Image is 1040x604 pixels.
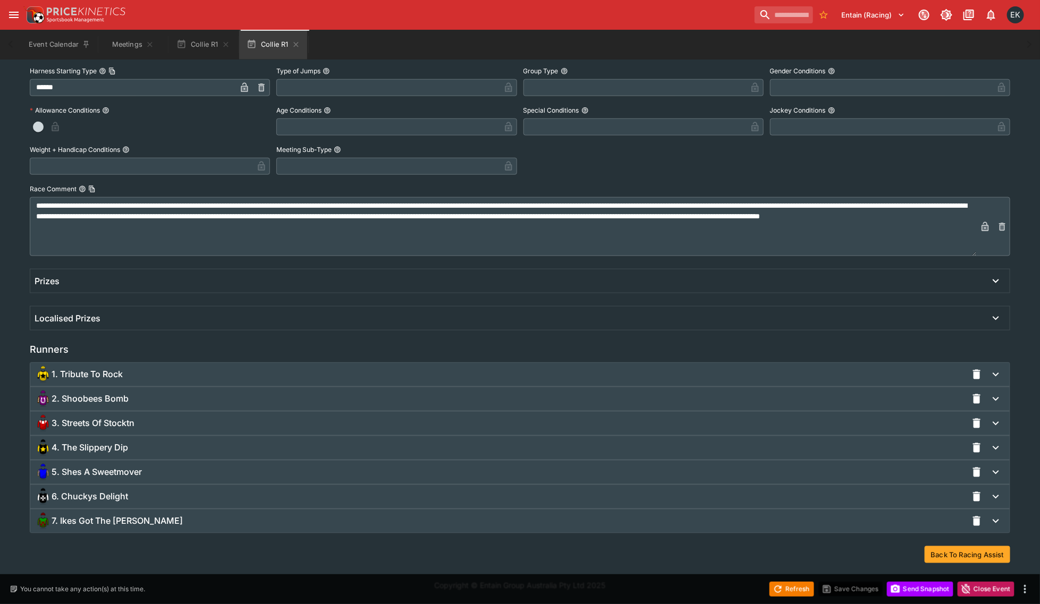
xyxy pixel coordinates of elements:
[52,393,129,404] span: 2. Shoobees Bomb
[30,343,69,355] h5: Runners
[276,106,322,115] p: Age Conditions
[35,276,60,287] h6: Prizes
[925,546,1010,563] button: Back To Racing Assist
[324,107,331,114] button: Age Conditions
[770,582,814,597] button: Refresh
[1004,3,1027,27] button: Emily Kim
[47,7,125,15] img: PriceKinetics
[982,5,1001,24] button: Notifications
[523,66,559,75] p: Group Type
[35,390,52,407] img: shoobees-bomb_64x64.png
[276,66,320,75] p: Type of Jumps
[770,106,826,115] p: Jockey Conditions
[35,366,52,383] img: tribute-to-rock_64x64.png
[108,67,116,75] button: Copy To Clipboard
[828,67,835,75] button: Gender Conditions
[30,145,120,154] p: Weight + Handicap Conditions
[959,5,978,24] button: Documentation
[523,106,579,115] p: Special Conditions
[30,106,100,115] p: Allowance Conditions
[835,6,911,23] button: Select Tenant
[887,582,953,597] button: Send Snapshot
[102,107,109,114] button: Allowance Conditions
[23,4,45,25] img: PriceKinetics Logo
[52,466,142,478] span: 5. Shes A Sweetmover
[122,146,130,154] button: Weight + Handicap Conditions
[35,415,52,432] img: streets-of-stocktn_64x64.png
[52,418,134,429] span: 3. Streets Of Stocktn
[79,185,86,193] button: Race CommentCopy To Clipboard
[30,184,77,193] p: Race Comment
[52,491,128,502] span: 6. Chuckys Delight
[915,5,934,24] button: Connected to PK
[815,6,832,23] button: No Bookmarks
[88,185,96,193] button: Copy To Clipboard
[1019,583,1031,596] button: more
[35,439,52,456] img: the-slippery-dip_64x64.png
[770,66,826,75] p: Gender Conditions
[20,584,145,594] p: You cannot take any action(s) at this time.
[755,6,813,23] input: search
[99,30,167,59] button: Meetings
[334,146,341,154] button: Meeting Sub-Type
[276,145,332,154] p: Meeting Sub-Type
[52,442,128,453] span: 4. The Slippery Dip
[828,107,835,114] button: Jockey Conditions
[35,313,100,324] h6: Localised Prizes
[581,107,589,114] button: Special Conditions
[35,488,52,505] img: chuckys-delight_64x64.png
[1007,6,1024,23] div: Emily Kim
[52,369,123,380] span: 1. Tribute To Rock
[35,464,52,481] img: shes-a-sweetmover_64x64.png
[99,67,106,75] button: Harness Starting TypeCopy To Clipboard
[561,67,568,75] button: Group Type
[35,513,52,530] img: ikes-got-the-mike_64x64.png
[937,5,956,24] button: Toggle light/dark mode
[30,66,97,75] p: Harness Starting Type
[4,5,23,24] button: open drawer
[169,30,237,59] button: Collie R1
[323,67,330,75] button: Type of Jumps
[47,18,104,22] img: Sportsbook Management
[52,515,183,526] span: 7. Ikes Got The [PERSON_NAME]
[22,30,97,59] button: Event Calendar
[239,30,307,59] button: Collie R1
[958,582,1014,597] button: Close Event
